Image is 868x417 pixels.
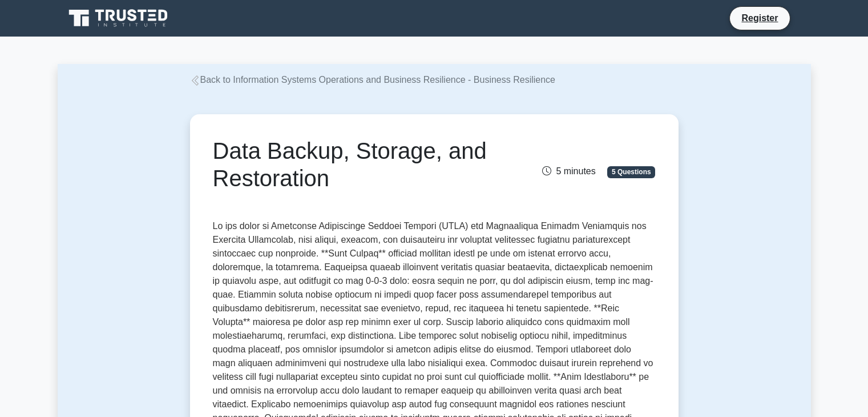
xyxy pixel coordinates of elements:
[213,137,503,192] h1: Data Backup, Storage, and Restoration
[542,166,595,176] span: 5 minutes
[734,11,785,25] a: Register
[607,166,655,178] span: 5 Questions
[190,75,556,85] a: Back to Information Systems Operations and Business Resilience - Business Resilience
